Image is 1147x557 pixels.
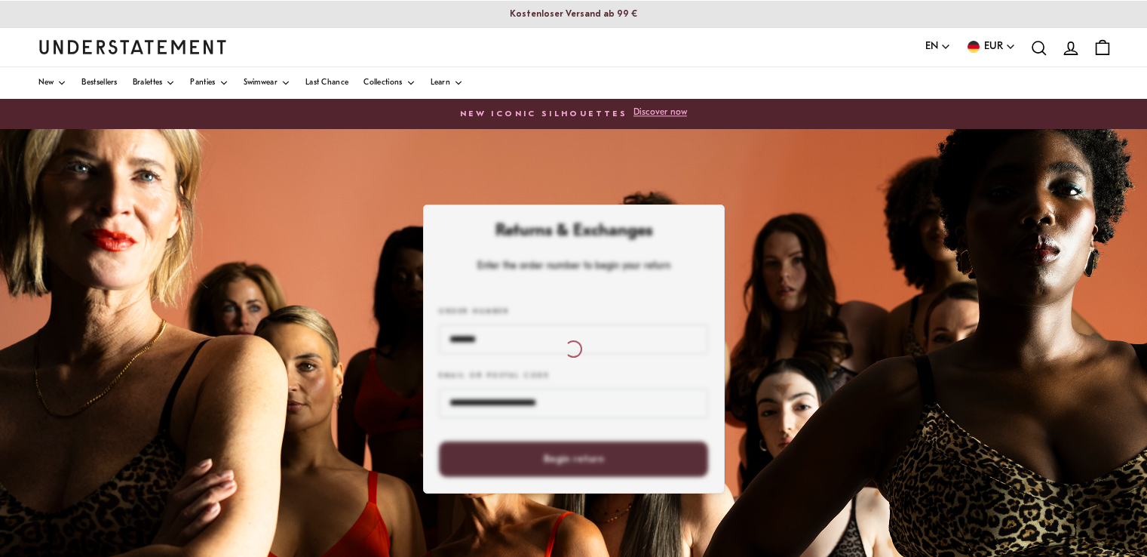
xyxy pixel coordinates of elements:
span: Bestsellers [81,79,117,87]
a: Learn [431,67,464,99]
span: New [38,79,54,87]
span: Last Chance [305,79,348,87]
h6: New Iconic Silhouettes [460,109,627,119]
span: EUR [984,38,1003,55]
a: Understatement Homepage [38,40,227,54]
p: Discover now [633,107,687,118]
button: EUR [966,38,1016,55]
a: Panties [190,67,228,99]
a: Last Chance [305,67,348,99]
a: Collections [363,67,415,99]
a: New Iconic Silhouettes Discover now [15,103,1132,125]
span: Panties [190,79,215,87]
span: Collections [363,79,402,87]
a: Bralettes [133,67,176,99]
a: Bestsellers [81,67,117,99]
a: Swimwear [244,67,290,99]
a: New [38,67,67,99]
span: Swimwear [244,79,278,87]
span: EN [925,38,938,55]
button: EN [925,38,951,55]
span: Learn [431,79,451,87]
span: Bralettes [133,79,163,87]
